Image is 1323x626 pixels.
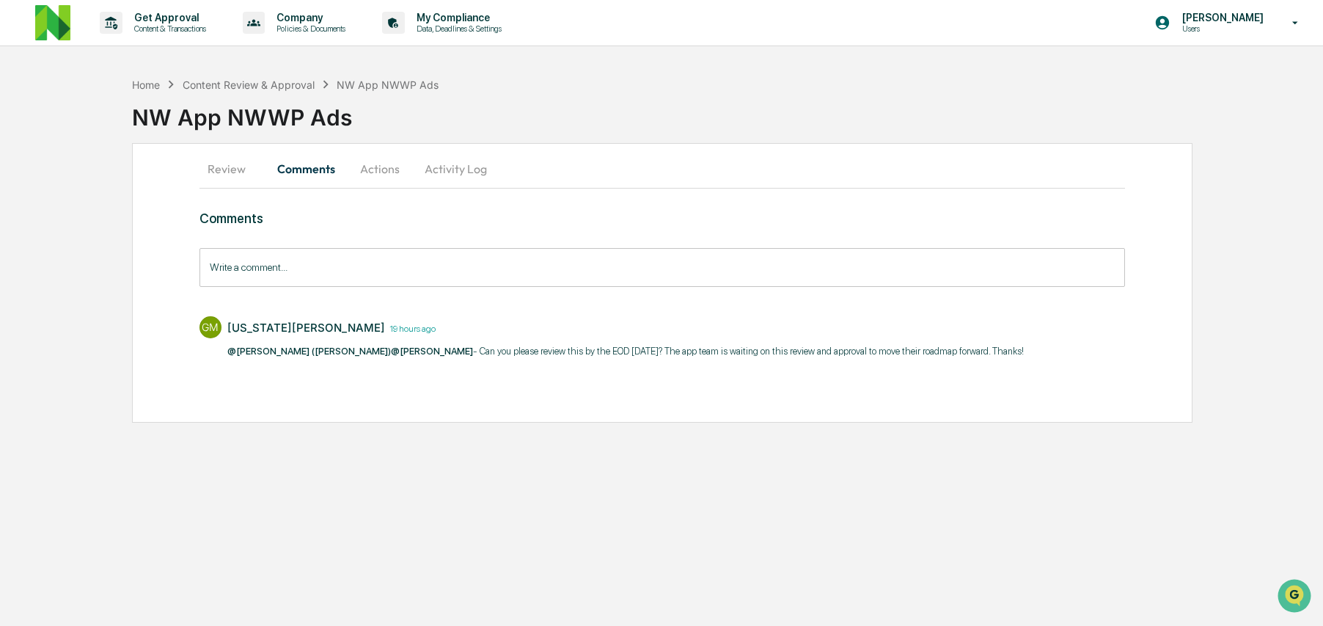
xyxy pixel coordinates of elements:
p: Content & Transactions [122,23,213,34]
button: Activity Log [413,151,499,186]
button: Actions [347,151,413,186]
span: Preclearance [29,185,95,200]
span: @[PERSON_NAME] ([PERSON_NAME]) [227,346,391,357]
div: GM [199,316,221,338]
p: Policies & Documents [265,23,353,34]
div: secondary tabs example [199,151,1126,186]
h3: Comments [199,211,1126,226]
div: NW App NWWP Ads [337,79,439,91]
span: Data Lookup [29,213,92,228]
time: Tuesday, September 30, 2025 at 5:26:17 PM EDT [385,321,436,334]
a: 🔎Data Lookup [9,207,98,233]
div: Start new chat [50,112,241,127]
p: ​ - Can you please review this by the EOD [DATE]? The app team is waiting on this review and appr... [227,344,1024,359]
p: [PERSON_NAME] [1170,12,1271,23]
img: 1746055101610-c473b297-6a78-478c-a979-82029cc54cd1 [15,112,41,139]
a: 🗄️Attestations [100,179,188,205]
a: Powered byPylon [103,248,177,260]
div: 🗄️ [106,186,118,198]
div: We're available if you need us! [50,127,186,139]
div: 🖐️ [15,186,26,198]
button: Start new chat [249,117,267,134]
span: Pylon [146,249,177,260]
div: 🔎 [15,214,26,226]
p: Data, Deadlines & Settings [405,23,509,34]
a: 🖐️Preclearance [9,179,100,205]
p: How can we help? [15,31,267,54]
p: Get Approval [122,12,213,23]
img: logo [35,5,70,40]
div: Content Review & Approval [183,79,315,91]
iframe: Open customer support [1276,578,1316,617]
p: Users [1170,23,1271,34]
div: NW App NWWP Ads [132,92,1323,131]
div: Home [132,79,160,91]
span: @[PERSON_NAME] [391,346,473,357]
button: Review [199,151,265,186]
p: My Compliance [405,12,509,23]
p: Company [265,12,353,23]
button: Comments [265,151,347,186]
div: [US_STATE][PERSON_NAME] [227,321,385,335]
span: Attestations [121,185,182,200]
